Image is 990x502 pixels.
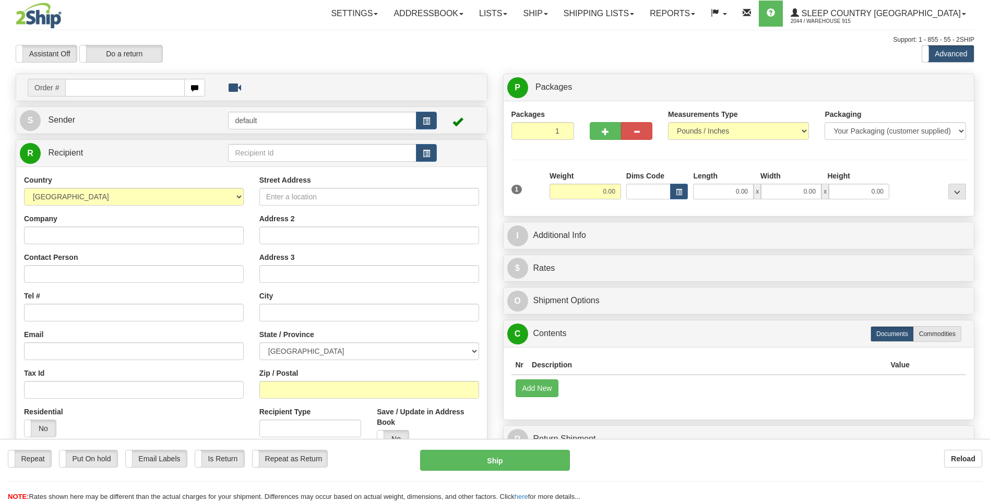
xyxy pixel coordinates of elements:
[20,110,41,131] span: S
[507,324,528,344] span: C
[507,258,528,279] span: $
[377,431,409,447] label: No
[20,143,41,164] span: R
[791,16,869,27] span: 2044 / Warehouse 915
[966,198,989,304] iframe: chat widget
[507,290,971,312] a: OShipment Options
[16,3,62,29] img: logo2044.jpg
[323,1,386,27] a: Settings
[799,9,961,18] span: Sleep Country [GEOGRAPHIC_DATA]
[20,142,205,164] a: R Recipient
[886,355,914,375] th: Value
[8,493,29,500] span: NOTE:
[507,291,528,312] span: O
[259,252,295,262] label: Address 3
[535,82,572,91] span: Packages
[471,1,515,27] a: Lists
[760,171,781,181] label: Width
[259,368,299,378] label: Zip / Postal
[228,144,416,162] input: Recipient Id
[825,109,861,119] label: Packaging
[8,450,51,467] label: Repeat
[28,79,65,97] span: Order #
[420,450,569,471] button: Ship
[556,1,642,27] a: Shipping lists
[507,225,528,246] span: I
[511,109,545,119] label: Packages
[516,379,559,397] button: Add New
[821,184,829,199] span: x
[259,175,311,185] label: Street Address
[507,429,528,450] span: R
[870,326,914,342] label: Documents
[126,450,187,467] label: Email Labels
[693,171,718,181] label: Length
[783,1,974,27] a: Sleep Country [GEOGRAPHIC_DATA] 2044 / Warehouse 915
[24,291,40,301] label: Tel #
[515,1,555,27] a: Ship
[48,148,83,157] span: Recipient
[827,171,850,181] label: Height
[24,252,78,262] label: Contact Person
[24,175,52,185] label: Country
[754,184,761,199] span: x
[626,171,664,181] label: Dims Code
[948,184,966,199] div: ...
[259,213,295,224] label: Address 2
[24,368,44,378] label: Tax Id
[259,291,273,301] label: City
[20,110,228,131] a: S Sender
[922,45,974,62] label: Advanced
[228,112,416,129] input: Sender Id
[507,77,528,98] span: P
[515,493,528,500] a: here
[195,450,244,467] label: Is Return
[507,225,971,246] a: IAdditional Info
[24,213,57,224] label: Company
[668,109,738,119] label: Measurements Type
[25,420,56,437] label: No
[253,450,327,467] label: Repeat as Return
[16,35,974,44] div: Support: 1 - 855 - 55 - 2SHIP
[507,428,971,450] a: RReturn Shipment
[913,326,961,342] label: Commodities
[259,188,479,206] input: Enter a location
[386,1,471,27] a: Addressbook
[59,450,117,467] label: Put On hold
[24,407,63,417] label: Residential
[550,171,574,181] label: Weight
[944,450,982,468] button: Reload
[642,1,703,27] a: Reports
[511,355,528,375] th: Nr
[377,407,479,427] label: Save / Update in Address Book
[48,115,75,124] span: Sender
[16,45,77,62] label: Assistant Off
[259,329,314,340] label: State / Province
[511,185,522,194] span: 1
[951,455,975,463] b: Reload
[259,407,311,417] label: Recipient Type
[528,355,886,375] th: Description
[507,323,971,344] a: CContents
[507,258,971,279] a: $Rates
[507,77,971,98] a: P Packages
[80,45,162,62] label: Do a return
[24,329,43,340] label: Email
